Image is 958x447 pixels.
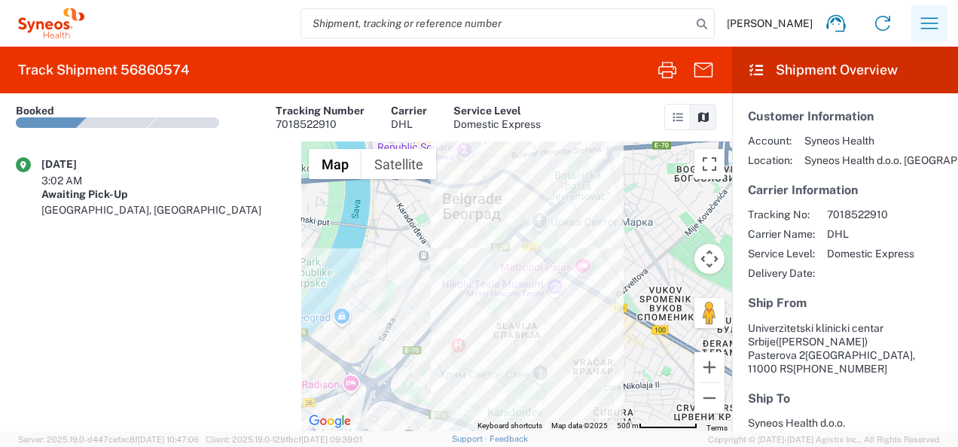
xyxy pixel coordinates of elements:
[41,187,285,201] div: Awaiting Pick-Up
[748,154,792,167] span: Location:
[748,227,815,241] span: Carrier Name:
[793,363,887,375] span: [PHONE_NUMBER]
[18,61,189,79] h2: Track Shipment 56860574
[706,424,728,432] a: Terms
[453,104,541,117] div: Service Level
[748,134,792,147] span: Account:
[732,47,958,93] header: Shipment Overview
[276,104,365,117] div: Tracking Number
[18,435,199,444] span: Server: 2025.19.0-d447cefac8f
[748,322,883,348] span: Univerzitetski klinicki centar Srbije
[309,149,362,179] button: Show street map
[748,321,942,376] address: [GEOGRAPHIC_DATA], 11000 RS
[748,208,815,221] span: Tracking No:
[391,117,427,131] div: DHL
[477,421,542,431] button: Keyboard shortcuts
[453,117,541,131] div: Domestic Express
[490,434,528,443] a: Feedback
[391,104,427,117] div: Carrier
[138,435,199,444] span: [DATE] 10:47:06
[16,104,54,117] div: Booked
[748,391,942,406] h5: Ship To
[748,349,805,361] span: Pasterova 2
[301,435,362,444] span: [DATE] 09:39:01
[276,117,365,131] div: 7018522910
[748,183,942,197] h5: Carrier Information
[694,298,725,328] button: Drag Pegman onto the map to open Street View
[694,149,725,179] button: Toggle fullscreen view
[362,149,436,179] button: Show satellite imagery
[41,174,117,187] div: 3:02 AM
[305,412,355,431] img: Google
[727,17,813,30] span: [PERSON_NAME]
[551,421,608,430] span: Map data ©2025
[694,352,725,382] button: Zoom in
[41,157,117,171] div: [DATE]
[748,266,815,280] span: Delivery Date:
[452,434,490,443] a: Support
[708,433,940,446] span: Copyright © [DATE]-[DATE] Agistix Inc., All Rights Reserved
[748,247,815,260] span: Service Level:
[41,203,285,217] div: [GEOGRAPHIC_DATA], [GEOGRAPHIC_DATA]
[827,227,914,241] span: DHL
[748,109,942,123] h5: Customer Information
[748,296,942,310] h5: Ship From
[612,421,702,431] button: Map Scale: 500 m per 74 pixels
[694,244,725,274] button: Map camera controls
[617,421,639,430] span: 500 m
[305,412,355,431] a: Open this area in Google Maps (opens a new window)
[301,9,691,38] input: Shipment, tracking or reference number
[827,208,914,221] span: 7018522910
[694,383,725,413] button: Zoom out
[827,247,914,260] span: Domestic Express
[776,336,868,348] span: ([PERSON_NAME])
[206,435,362,444] span: Client: 2025.19.0-129fbcf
